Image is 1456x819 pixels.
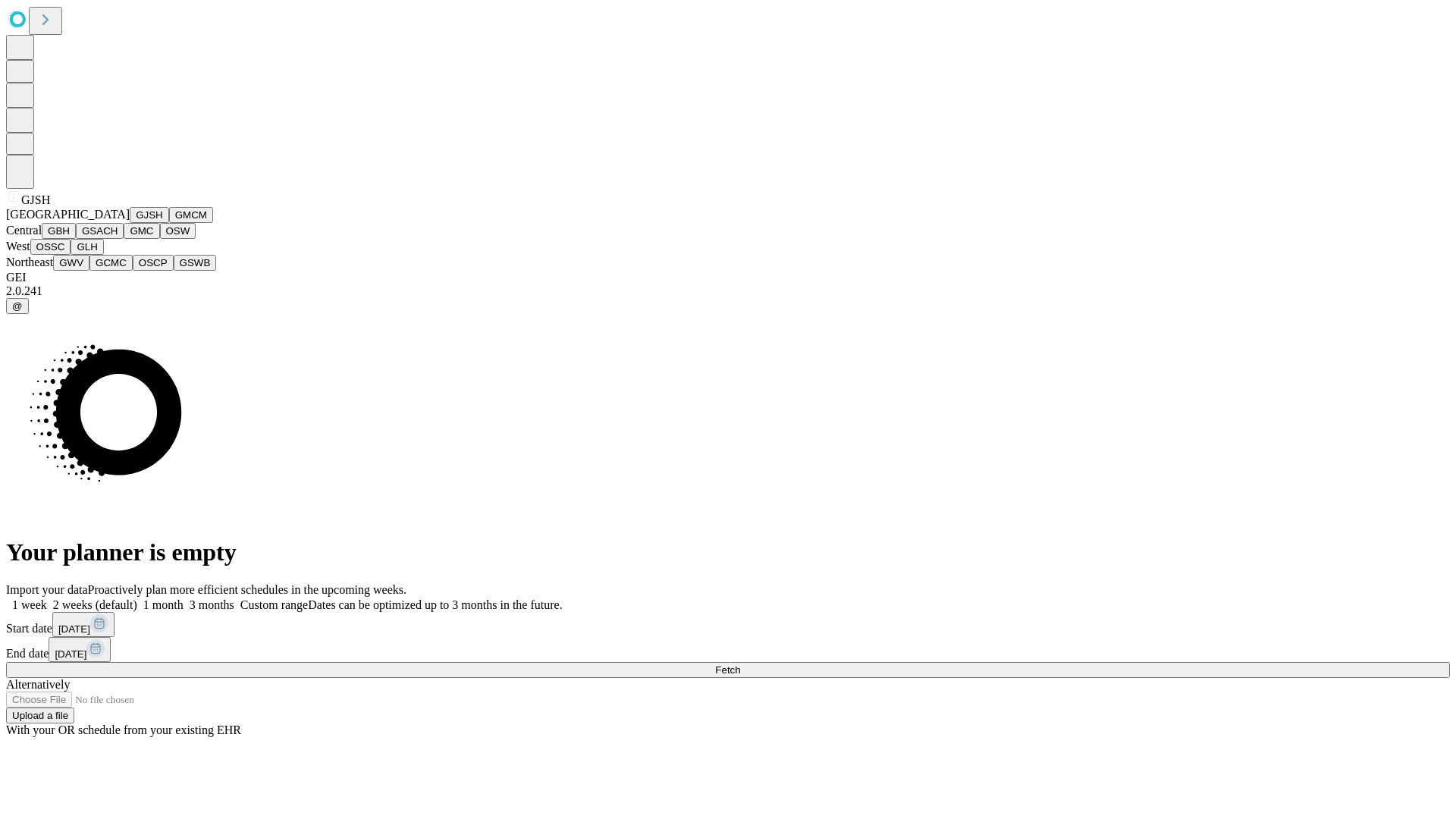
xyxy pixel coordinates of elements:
[715,664,740,676] span: Fetch
[53,598,137,611] span: 2 weeks (default)
[6,708,74,723] button: Upload a file
[6,678,70,691] span: Alternatively
[6,298,29,314] button: @
[6,208,130,221] span: [GEOGRAPHIC_DATA]
[6,662,1450,678] button: Fetch
[89,255,133,271] button: GCMC
[6,583,88,596] span: Import your data
[174,255,217,271] button: GSWB
[6,240,30,253] span: West
[6,637,1450,662] div: End date
[76,223,124,239] button: GSACH
[71,239,103,255] button: GLH
[52,612,115,637] button: [DATE]
[42,223,76,239] button: GBH
[6,271,1450,284] div: GEI
[58,623,90,635] span: [DATE]
[53,255,89,271] button: GWV
[240,598,308,611] span: Custom range
[21,193,50,206] span: GJSH
[6,612,1450,637] div: Start date
[124,223,159,239] button: GMC
[55,648,86,660] span: [DATE]
[12,598,47,611] span: 1 week
[308,598,562,611] span: Dates can be optimized up to 3 months in the future.
[49,637,111,662] button: [DATE]
[12,300,23,312] span: @
[6,224,42,237] span: Central
[6,723,241,736] span: With your OR schedule from your existing EHR
[6,538,1450,566] h1: Your planner is empty
[190,598,234,611] span: 3 months
[160,223,196,239] button: OSW
[88,583,406,596] span: Proactively plan more efficient schedules in the upcoming weeks.
[6,256,53,268] span: Northeast
[133,255,174,271] button: OSCP
[6,284,1450,298] div: 2.0.241
[130,207,169,223] button: GJSH
[30,239,71,255] button: OSSC
[169,207,213,223] button: GMCM
[143,598,184,611] span: 1 month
